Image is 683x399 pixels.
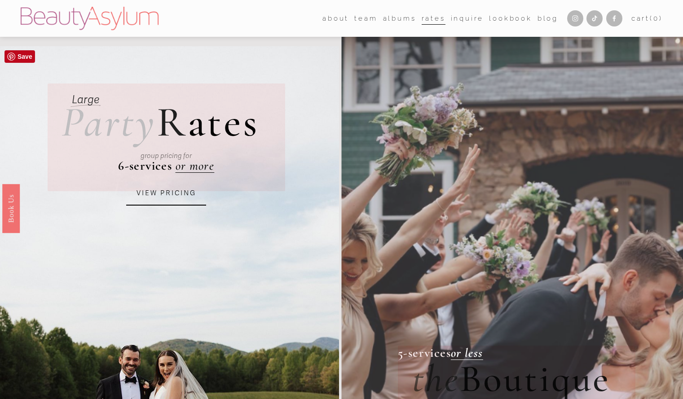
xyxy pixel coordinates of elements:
[567,10,583,26] a: Instagram
[383,12,416,25] a: albums
[354,13,377,25] span: team
[586,10,603,26] a: TikTok
[451,345,483,360] a: or less
[489,12,532,25] a: Lookbook
[157,97,188,148] span: R
[4,50,35,63] a: Pin it!
[653,14,659,22] span: 0
[631,13,663,25] a: 0 items in cart
[398,345,451,360] strong: 5-services
[538,12,558,25] a: Blog
[62,101,259,144] h2: ates
[422,12,445,25] a: Rates
[62,97,156,148] em: Party
[322,13,349,25] span: about
[354,12,377,25] a: folder dropdown
[21,7,159,30] img: Beauty Asylum | Bridal Hair &amp; Makeup Charlotte &amp; Atlanta
[451,12,484,25] a: Inquire
[2,184,20,232] a: Book Us
[72,93,99,106] em: Large
[141,152,192,160] em: group pricing for
[650,14,662,22] span: ( )
[126,181,206,206] a: VIEW PRICING
[606,10,622,26] a: Facebook
[322,12,349,25] a: folder dropdown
